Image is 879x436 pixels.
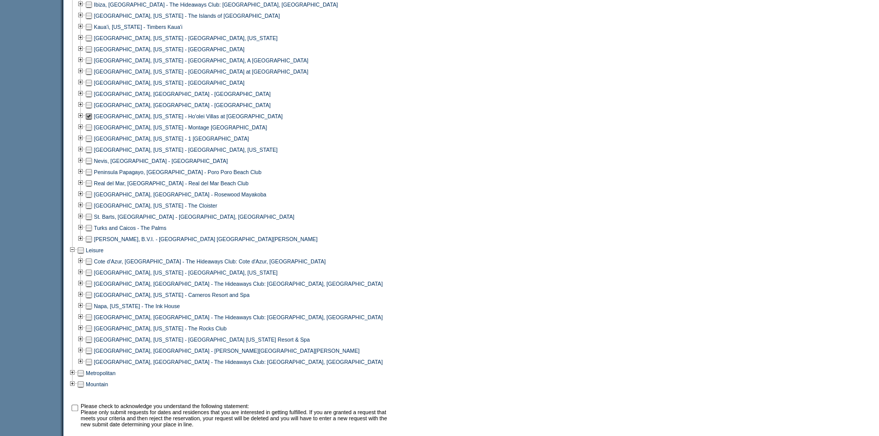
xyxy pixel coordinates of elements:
a: Mountain [86,381,108,387]
a: [GEOGRAPHIC_DATA], [GEOGRAPHIC_DATA] - [GEOGRAPHIC_DATA] [94,102,271,108]
a: [GEOGRAPHIC_DATA], [US_STATE] - Montage [GEOGRAPHIC_DATA] [94,124,267,130]
td: Please check to acknowledge you understand the following statement: Please only submit requests f... [81,403,390,427]
a: [GEOGRAPHIC_DATA], [US_STATE] - [GEOGRAPHIC_DATA], [US_STATE] [94,270,278,276]
a: [GEOGRAPHIC_DATA], [GEOGRAPHIC_DATA] - Rosewood Mayakoba [94,191,266,197]
a: Cote d'Azur, [GEOGRAPHIC_DATA] - The Hideaways Club: Cote d'Azur, [GEOGRAPHIC_DATA] [94,258,326,264]
a: [GEOGRAPHIC_DATA], [US_STATE] - [GEOGRAPHIC_DATA] [94,80,245,86]
a: St. Barts, [GEOGRAPHIC_DATA] - [GEOGRAPHIC_DATA], [GEOGRAPHIC_DATA] [94,214,294,220]
a: [GEOGRAPHIC_DATA], [US_STATE] - [GEOGRAPHIC_DATA] [94,46,245,52]
a: [GEOGRAPHIC_DATA], [US_STATE] - Ho'olei Villas at [GEOGRAPHIC_DATA] [94,113,283,119]
a: [GEOGRAPHIC_DATA], [US_STATE] - [GEOGRAPHIC_DATA] [US_STATE] Resort & Spa [94,337,310,343]
a: [GEOGRAPHIC_DATA], [US_STATE] - [GEOGRAPHIC_DATA], A [GEOGRAPHIC_DATA] [94,57,308,63]
a: [GEOGRAPHIC_DATA], [US_STATE] - The Cloister [94,203,217,209]
a: Ibiza, [GEOGRAPHIC_DATA] - The Hideaways Club: [GEOGRAPHIC_DATA], [GEOGRAPHIC_DATA] [94,2,338,8]
a: Leisure [86,247,104,253]
a: [GEOGRAPHIC_DATA], [US_STATE] - The Islands of [GEOGRAPHIC_DATA] [94,13,280,19]
a: Nevis, [GEOGRAPHIC_DATA] - [GEOGRAPHIC_DATA] [94,158,228,164]
a: [GEOGRAPHIC_DATA], [US_STATE] - [GEOGRAPHIC_DATA] at [GEOGRAPHIC_DATA] [94,69,308,75]
a: [GEOGRAPHIC_DATA], [US_STATE] - [GEOGRAPHIC_DATA], [US_STATE] [94,35,278,41]
a: [GEOGRAPHIC_DATA], [US_STATE] - The Rocks Club [94,325,226,331]
a: Napa, [US_STATE] - The Ink House [94,303,180,309]
a: Peninsula Papagayo, [GEOGRAPHIC_DATA] - Poro Poro Beach Club [94,169,261,175]
a: [GEOGRAPHIC_DATA], [GEOGRAPHIC_DATA] - The Hideaways Club: [GEOGRAPHIC_DATA], [GEOGRAPHIC_DATA] [94,359,383,365]
a: Turks and Caicos - The Palms [94,225,166,231]
a: [GEOGRAPHIC_DATA], [GEOGRAPHIC_DATA] - [GEOGRAPHIC_DATA] [94,91,271,97]
a: Metropolitan [86,370,116,376]
a: [GEOGRAPHIC_DATA], [US_STATE] - Carneros Resort and Spa [94,292,250,298]
a: [GEOGRAPHIC_DATA], [GEOGRAPHIC_DATA] - [PERSON_NAME][GEOGRAPHIC_DATA][PERSON_NAME] [94,348,359,354]
a: [GEOGRAPHIC_DATA], [GEOGRAPHIC_DATA] - The Hideaways Club: [GEOGRAPHIC_DATA], [GEOGRAPHIC_DATA] [94,314,383,320]
a: [GEOGRAPHIC_DATA], [GEOGRAPHIC_DATA] - The Hideaways Club: [GEOGRAPHIC_DATA], [GEOGRAPHIC_DATA] [94,281,383,287]
a: [GEOGRAPHIC_DATA], [US_STATE] - [GEOGRAPHIC_DATA], [US_STATE] [94,147,278,153]
a: [PERSON_NAME], B.V.I. - [GEOGRAPHIC_DATA] [GEOGRAPHIC_DATA][PERSON_NAME] [94,236,318,242]
a: Real del Mar, [GEOGRAPHIC_DATA] - Real del Mar Beach Club [94,180,249,186]
a: Kaua'i, [US_STATE] - Timbers Kaua'i [94,24,182,30]
a: [GEOGRAPHIC_DATA], [US_STATE] - 1 [GEOGRAPHIC_DATA] [94,136,249,142]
